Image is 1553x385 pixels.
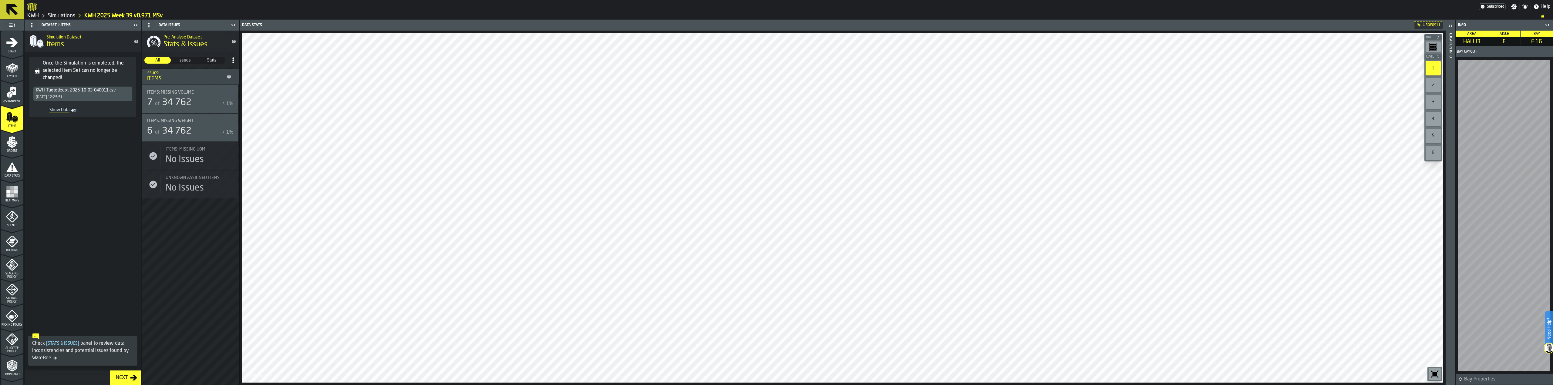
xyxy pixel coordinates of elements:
[1423,23,1425,27] div: L.
[144,57,171,64] label: button-switch-multi-All
[241,23,843,27] div: Data Stats
[33,106,80,115] a: toggle-dataset-table-Show Data
[45,341,80,346] span: Stats & Issues
[1456,374,1553,385] button: button-
[1467,32,1477,36] span: Area
[1426,146,1441,160] div: 6
[1457,50,1477,54] span: Bay Layout
[1424,144,1442,161] div: button-toolbar-undefined
[143,20,229,30] div: Data Issues
[229,22,237,29] label: button-toggle-Close me
[1,280,23,304] li: menu Storage Policy
[1424,54,1442,60] button: button-
[1446,20,1455,385] header: Location Info
[33,86,133,101] div: DropdownMenuValue-6b57d776-e61f-4494-b8e9-3ce21538cd9b[DATE] 12:25:51
[46,341,48,346] span: [
[142,85,238,113] div: stat-Items: Missing Volume
[142,114,238,141] div: stat-Items: Missing Weight
[142,31,239,52] div: title-Stats & Issues
[147,118,226,123] div: Title
[1,106,23,130] li: menu Items
[240,20,1446,31] header: Data Stats
[1427,367,1442,381] div: button-toolbar-undefined
[198,57,225,64] label: button-switch-multi-Stats
[1487,5,1504,9] span: Subscribed
[1531,3,1553,10] label: button-toggle-Help
[1,354,23,378] li: menu Compliance
[222,129,233,136] div: < 1%
[1425,55,1435,58] span: Level
[32,340,133,362] div: Check panel to review data inconsistencies and potential issues found by WareBee.
[1,224,23,227] span: Agents
[1,272,23,279] span: Stacking Policy
[1426,78,1441,92] div: 2
[1,174,23,178] span: Data Stats
[166,147,226,152] div: Title
[78,341,79,346] span: ]
[1448,32,1453,383] div: Location Info
[162,127,191,136] span: 34 762
[110,370,141,385] button: button-Next
[131,22,140,29] label: button-toggle-Close me
[1479,3,1506,10] a: link-to-/wh/i/4fb45246-3b77-4bb5-b880-c337c3c5facb/settings/billing
[145,57,170,63] span: All
[1,323,23,327] span: Picking Policy
[222,100,233,108] div: < 1%
[1,249,23,252] span: Routing
[1464,376,1551,383] span: Bay Properties
[147,90,226,95] div: Title
[1457,38,1487,45] span: HALLI3
[147,71,224,75] div: Issues:
[27,1,37,12] a: logo-header
[1,131,23,155] li: menu Orders
[27,12,1551,19] nav: Breadcrumb
[1424,111,1442,128] div: button-toolbar-undefined
[166,175,220,180] span: Unknown assigned items
[1426,129,1441,143] div: 5
[147,90,233,95] div: Title
[166,147,233,152] div: Title
[35,108,69,114] span: Show Data
[1500,32,1509,36] span: Aisle
[84,12,163,19] a: link-to-/wh/i/4fb45246-3b77-4bb5-b880-c337c3c5facb/simulations/4cf6e0dc-6c9c-4179-bc24-c8787283ec4c
[1489,38,1519,45] span: E
[199,57,225,63] span: Stats
[43,60,134,81] div: Once the Simulation is completed, the selected Item Set can no longer be changed!
[1479,3,1506,10] div: Menu Subscription
[162,98,191,107] span: 34 762
[1522,38,1551,45] span: E 16
[1424,94,1442,111] div: button-toolbar-undefined
[36,88,130,93] div: DropdownMenuValue-6b57d776-e61f-4494-b8e9-3ce21538cd9b
[29,57,136,117] div: alert-Once the Simulation is completed, the selected Item Set can no longer be changed!
[144,57,171,64] div: thumb
[46,34,129,40] h2: Sub Title
[1,155,23,180] li: menu Data Stats
[147,97,153,108] div: 7
[1,205,23,229] li: menu Agents
[1426,95,1441,109] div: 3
[147,118,194,123] span: Items: Missing Weight
[1,304,23,329] li: menu Picking Policy
[166,175,233,180] div: Title
[46,40,64,49] span: Items
[1424,128,1442,144] div: button-toolbar-undefined
[1,100,23,103] span: Assignment
[1426,112,1441,126] div: 4
[166,147,205,152] span: Items: Missing UOM
[1543,22,1551,29] label: button-toggle-Close me
[172,57,197,63] span: Issues
[166,183,204,194] div: No Issues
[1,297,23,304] span: Storage Policy
[1,75,23,78] span: Layout
[26,20,131,30] div: Dataset > Items
[1,255,23,279] li: menu Stacking Policy
[1,347,23,353] span: Allocate Policy
[147,90,194,95] span: Items: Missing Volume
[27,12,39,19] a: link-to-/wh/i/4fb45246-3b77-4bb5-b880-c337c3c5facb
[1520,4,1531,10] label: button-toggle-Notifications
[1,149,23,153] span: Orders
[1541,3,1551,10] span: Help
[1426,23,1440,27] span: 30E0911
[1424,34,1442,40] button: button-
[1424,77,1442,94] div: button-toolbar-undefined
